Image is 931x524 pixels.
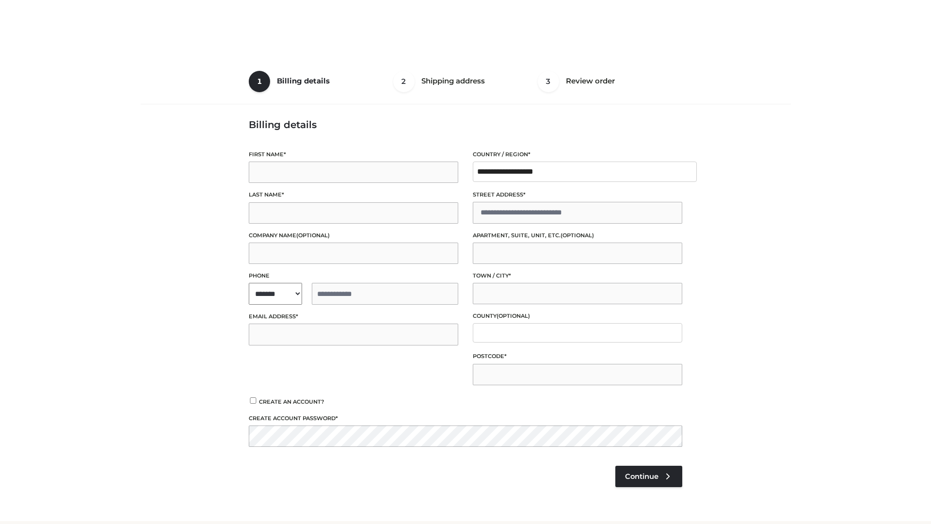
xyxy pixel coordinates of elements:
label: County [473,311,682,321]
label: Create account password [249,414,682,423]
span: Continue [625,472,658,481]
label: Last name [249,190,458,199]
span: 1 [249,71,270,92]
span: (optional) [296,232,330,239]
span: 2 [393,71,415,92]
input: Create an account? [249,397,257,404]
label: Apartment, suite, unit, etc. [473,231,682,240]
a: Continue [615,466,682,487]
label: Phone [249,271,458,280]
span: Shipping address [421,76,485,85]
span: Create an account? [259,398,324,405]
span: Review order [566,76,615,85]
label: First name [249,150,458,159]
label: Email address [249,312,458,321]
label: Company name [249,231,458,240]
span: (optional) [561,232,594,239]
span: (optional) [497,312,530,319]
label: Postcode [473,352,682,361]
span: Billing details [277,76,330,85]
h3: Billing details [249,119,682,131]
span: 3 [538,71,559,92]
label: Country / Region [473,150,682,159]
label: Town / City [473,271,682,280]
label: Street address [473,190,682,199]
